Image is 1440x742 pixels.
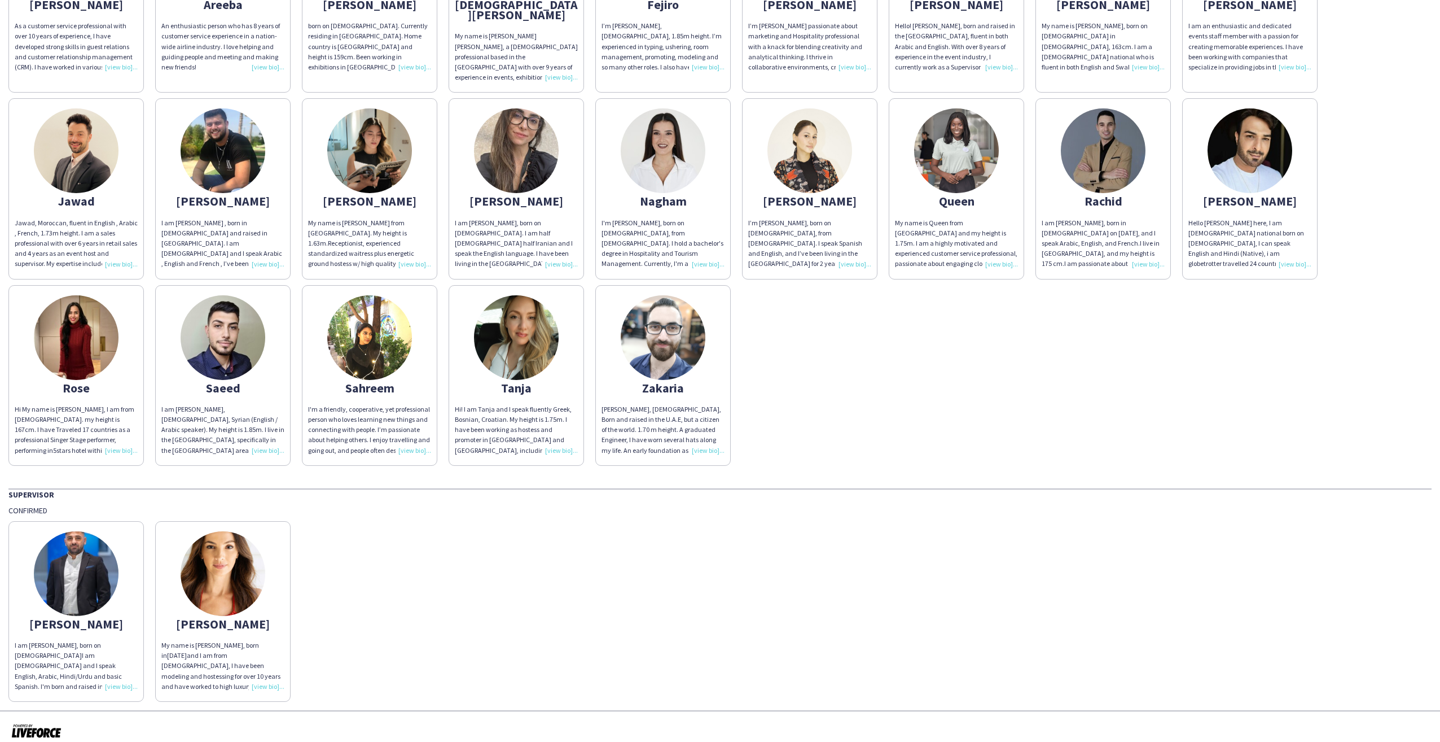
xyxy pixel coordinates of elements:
div: Rachid [1042,196,1165,206]
img: thumb-6173ee0a5ef70.jpg [181,531,265,616]
div: Hello! [PERSON_NAME], born and raised in the [GEOGRAPHIC_DATA], fluent in both Arabic and English... [895,21,1018,72]
div: I am [PERSON_NAME], born in [DEMOGRAPHIC_DATA] on [DATE], and I speak Arabic, English, and French... [1042,218,1165,269]
span: Receptionist, experienced standardized waitress plus energetic ground hostess w/ high quality ser... [308,239,431,350]
img: thumb-eae2c7cf-2cf7-40aa-910b-feec3a68eb18.jpg [474,295,559,380]
img: thumb-3187996c-fefa-42fa-9a3e-3aae5b38b09e.jpg [767,108,852,193]
div: [PERSON_NAME] [748,196,871,206]
div: I'm [PERSON_NAME], born on [DEMOGRAPHIC_DATA], from [DEMOGRAPHIC_DATA]. I hold a bachelor's degre... [602,218,725,269]
div: Zakaria [602,383,725,393]
div: Jawad [15,196,138,206]
div: Nagham [602,196,725,206]
img: Powered by Liveforce [11,723,62,739]
div: As a customer service professional with over 10 years of experience, I have developed strong skil... [15,21,138,72]
div: An enthusiastic person who has 8 years of customer service experience in a nation-wide airline in... [161,21,284,72]
div: [PERSON_NAME] [455,196,578,206]
div: [PERSON_NAME], [DEMOGRAPHIC_DATA], Born and raised in the U.A.E, but a citizen of the world. 1.70... [602,404,725,456]
div: [PERSON_NAME] [308,196,431,206]
img: thumb-93c449ee-aeda-4391-99ff-9596d2d56b55.jpg [327,108,412,193]
div: Tanja [455,383,578,393]
div: I am [PERSON_NAME] , born in [DEMOGRAPHIC_DATA] and raised in [GEOGRAPHIC_DATA]. I am [DEMOGRAPHI... [161,218,284,269]
img: thumb-669dd65e74f13.jpg [181,295,265,380]
div: My name is [PERSON_NAME], born on [DEMOGRAPHIC_DATA] in [DEMOGRAPHIC_DATA], 163cm. I am a [DEMOGR... [1042,21,1165,72]
img: thumb-67cff65c48c5c.jpg [1208,108,1292,193]
div: I am [PERSON_NAME], [DEMOGRAPHIC_DATA], Syrian (English / Arabic speaker). My height is 1.85m. I ... [161,404,284,456]
div: My name is Queen from [GEOGRAPHIC_DATA] and my height is 1.75m. I am a highly motivated and exper... [895,218,1018,269]
div: I am [PERSON_NAME], born on [DEMOGRAPHIC_DATA]I am [DEMOGRAPHIC_DATA] and I speak English, Arabic... [15,640,138,692]
div: Confirmed [8,505,1432,516]
div: [PERSON_NAME] [15,619,138,629]
img: thumb-64e8ad830b462.jpeg [621,108,705,193]
img: thumb-a7f23183-dbeb-4d83-8484-7b2e2f6a515b.jpg [34,108,118,193]
div: [PERSON_NAME] [161,619,284,629]
div: I’m [PERSON_NAME], born on [DEMOGRAPHIC_DATA], from [DEMOGRAPHIC_DATA]. I speak Spanish and Engli... [748,218,871,269]
img: thumb-6446bed8e0949.png [621,295,705,380]
div: Sahreem [308,383,431,393]
div: born on [DEMOGRAPHIC_DATA]. Currently residing in [GEOGRAPHIC_DATA]. Home country is [GEOGRAPHIC_... [308,21,431,72]
div: I'm a friendly, cooperative, yet professional person who loves learning new things and connecting... [308,404,431,456]
img: thumb-67eebcc5cfac7.jpeg [34,295,118,380]
div: I am [PERSON_NAME], born on [DEMOGRAPHIC_DATA]. I am half [DEMOGRAPHIC_DATA] half Iranian and I s... [455,218,578,269]
div: Hi! I am Tanja and I speak fluently Greek, Bosnian, Croatian. My height is 1.75m. I have been wor... [455,404,578,456]
div: I’m [PERSON_NAME], [DEMOGRAPHIC_DATA], 1.85m height. I’m experienced in typing, ushering, room ma... [602,21,725,72]
div: My name is [PERSON_NAME] [PERSON_NAME], a [DEMOGRAPHIC_DATA] professional based in the [GEOGRAPHI... [455,31,578,82]
div: I’m [PERSON_NAME] passionate about marketing and Hospitality professional with a knack for blendi... [748,21,871,72]
div: Hi My name is [PERSON_NAME], I am from [DEMOGRAPHIC_DATA]. my height is 167cm. I have Traveled 17... [15,404,138,456]
div: Saeed [161,383,284,393]
img: thumb-5ec6ba5e-a96c-49ca-9ff9-7560cb8b5d7b.jpg [914,108,999,193]
div: Supervisor [8,488,1432,500]
img: thumb-672f82c710857.jpeg [1061,108,1145,193]
img: thumb-8a82379a-265f-4b96-ad2f-fbc9c6dfd3c3.jpg [327,295,412,380]
div: Rose [15,383,138,393]
div: [PERSON_NAME] [161,196,284,206]
div: Hello [PERSON_NAME] here, I am [DEMOGRAPHIC_DATA] national born on [DEMOGRAPHIC_DATA], I can spea... [1188,218,1311,269]
div: Jawad, Moroccan, fluent in English , Arabic , French, 1.73m height. I am a sales professional wit... [15,218,138,269]
img: thumb-678acf88db3bb.jpeg [474,108,559,193]
div: I am an enthusiastic and dedicated events staff member with a passion for creating memorable expe... [1188,21,1311,72]
div: My name is [PERSON_NAME] from [GEOGRAPHIC_DATA]. My height is 1.63m. [308,218,431,269]
span: [DATE] [167,651,187,660]
img: thumb-6883c6fb1515a.jpeg [34,531,118,616]
div: Queen [895,196,1018,206]
span: My name is [PERSON_NAME], born in [161,641,259,660]
div: [PERSON_NAME] [1188,196,1311,206]
img: thumb-61f992cc26aec.jpeg [181,108,265,193]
